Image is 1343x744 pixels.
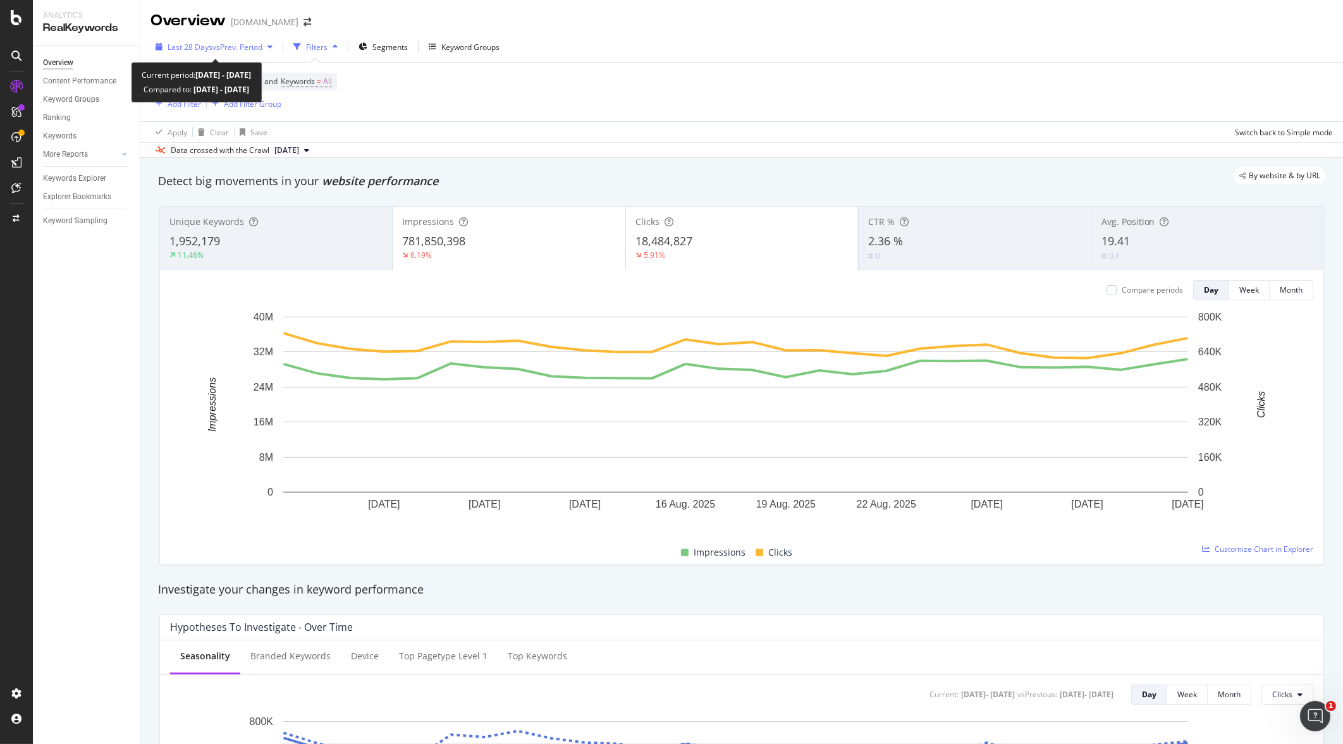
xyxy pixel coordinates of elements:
[254,417,273,427] text: 16M
[207,96,281,111] button: Add Filter Group
[1215,544,1313,554] span: Customize Chart in Explorer
[224,99,281,109] div: Add Filter Group
[961,689,1015,700] div: [DATE] - [DATE]
[424,37,505,57] button: Keyword Groups
[399,650,488,662] div: Top pagetype Level 1
[43,93,99,106] div: Keyword Groups
[43,172,106,185] div: Keywords Explorer
[1229,280,1270,300] button: Week
[1060,689,1113,700] div: [DATE] - [DATE]
[169,233,220,248] span: 1,952,179
[323,73,332,90] span: All
[1249,172,1320,180] span: By website & by URL
[306,42,328,52] div: Filters
[351,650,379,662] div: Device
[43,56,73,70] div: Overview
[231,16,298,28] div: [DOMAIN_NAME]
[635,233,692,248] span: 18,484,827
[1272,689,1292,700] span: Clicks
[259,452,273,463] text: 8M
[43,148,88,161] div: More Reports
[267,487,273,497] text: 0
[1326,701,1336,711] span: 1
[150,122,187,142] button: Apply
[150,37,278,57] button: Last 28 DaysvsPrev. Period
[368,499,400,509] text: [DATE]
[1256,391,1267,418] text: Clicks
[207,377,218,432] text: Impressions
[281,76,315,87] span: Keywords
[192,84,250,95] b: [DATE] - [DATE]
[1280,284,1303,295] div: Month
[694,545,745,560] span: Impressions
[1204,284,1218,295] div: Day
[170,310,1301,530] svg: A chart.
[1101,254,1107,258] img: Equal
[43,111,131,125] a: Ranking
[410,250,432,260] div: 6.19%
[1198,487,1204,497] text: 0
[43,75,116,88] div: Content Performance
[169,216,244,228] span: Unique Keywords
[43,148,118,161] a: More Reports
[43,214,107,228] div: Keyword Sampling
[168,99,201,109] div: Add Filter
[402,233,465,248] span: 781,850,398
[1142,689,1156,700] div: Day
[656,499,715,509] text: 16 Aug. 2025
[43,10,130,21] div: Analytics
[304,18,311,27] div: arrow-right-arrow-left
[1218,689,1241,700] div: Month
[43,214,131,228] a: Keyword Sampling
[269,143,314,158] button: [DATE]
[441,42,500,52] div: Keyword Groups
[250,716,274,727] text: 800K
[929,689,959,700] div: Current:
[1071,499,1103,509] text: [DATE]
[1193,280,1229,300] button: Day
[43,111,71,125] div: Ranking
[644,250,665,260] div: 5.91%
[868,233,903,248] span: 2.36 %
[1177,689,1197,700] div: Week
[168,127,187,138] div: Apply
[178,250,204,260] div: 11.46%
[1172,499,1203,509] text: [DATE]
[1131,685,1167,705] button: Day
[212,42,262,52] span: vs Prev. Period
[756,499,816,509] text: 19 Aug. 2025
[43,130,131,143] a: Keywords
[1101,233,1130,248] span: 19.41
[274,145,299,156] span: 2025 Aug. 30th
[1230,122,1333,142] button: Switch back to Simple mode
[235,122,267,142] button: Save
[1198,452,1222,463] text: 160K
[372,42,408,52] span: Segments
[250,127,267,138] div: Save
[1198,312,1222,322] text: 800K
[43,21,130,35] div: RealKeywords
[1235,127,1333,138] div: Switch back to Simple mode
[142,68,252,82] div: Current period:
[1208,685,1251,705] button: Month
[193,122,229,142] button: Clear
[768,545,792,560] span: Clicks
[150,10,226,32] div: Overview
[857,499,916,509] text: 22 Aug. 2025
[150,96,201,111] button: Add Filter
[254,382,273,393] text: 24M
[1109,250,1120,261] div: 0.1
[196,70,252,80] b: [DATE] - [DATE]
[43,190,111,204] div: Explorer Bookmarks
[868,216,895,228] span: CTR %
[868,254,873,258] img: Equal
[43,75,131,88] a: Content Performance
[1198,382,1222,393] text: 480K
[264,76,278,87] span: and
[876,250,880,261] div: 0
[1202,544,1313,554] a: Customize Chart in Explorer
[635,216,659,228] span: Clicks
[402,216,454,228] span: Impressions
[508,650,567,662] div: Top Keywords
